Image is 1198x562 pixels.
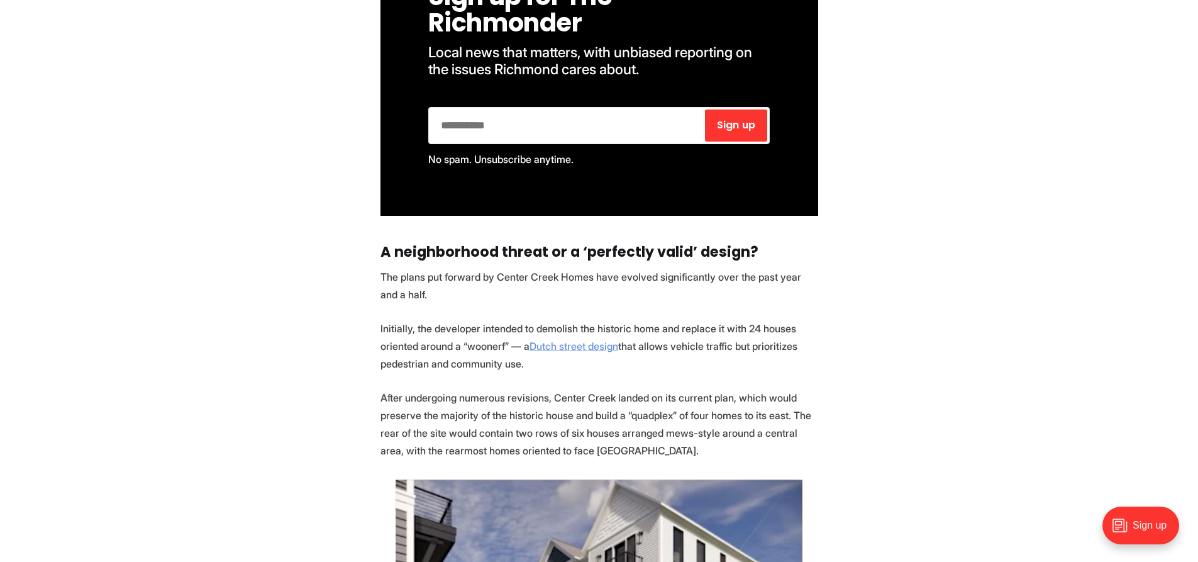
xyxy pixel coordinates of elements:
[380,389,818,459] p: After undergoing numerous revisions, Center Creek landed on its current plan, which would preserv...
[530,340,618,352] a: Dutch street design
[705,110,768,142] button: Sign up
[380,242,758,262] strong: A neighborhood threat or a ‘perfectly valid’ design?
[380,320,818,373] p: Initially, the developer intended to demolish the historic home and replace it with 24 houses ori...
[1092,500,1198,562] iframe: portal-trigger
[380,268,818,303] p: The plans put forward by Center Creek Homes have evolved significantly over the past year and a h...
[428,43,755,77] span: Local news that matters, with unbiased reporting on the issues Richmond cares about.
[717,120,755,130] span: Sign up
[428,153,574,166] span: No spam. Unsubscribe anytime.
